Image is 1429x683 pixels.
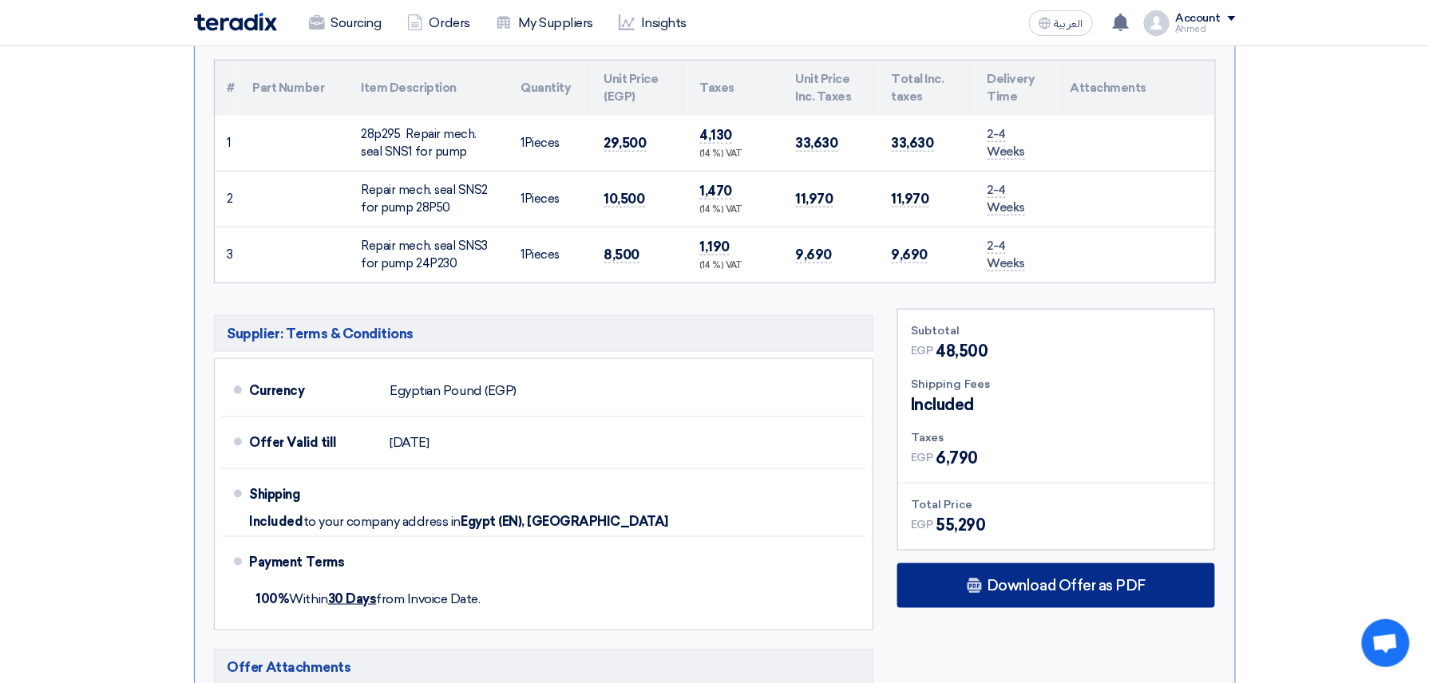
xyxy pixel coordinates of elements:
div: Currency [250,372,378,410]
a: Orders [394,6,483,41]
span: Included [911,393,974,417]
h5: Supplier: Terms & Conditions [214,315,874,352]
a: Sourcing [296,6,394,41]
span: 33,630 [796,135,838,152]
span: 11,970 [796,191,833,207]
span: Within from Invoice Date. [256,591,481,606]
strong: 100% [256,591,290,606]
span: Included [250,514,303,530]
div: (14 %) VAT [700,148,770,161]
span: 11,970 [892,191,929,207]
td: Pieces [509,227,592,282]
div: Payment Terms [250,543,848,582]
td: Pieces [509,116,592,172]
span: 33,630 [892,135,934,152]
span: 1,190 [700,239,730,255]
th: # [215,61,240,116]
span: 8,500 [604,247,640,263]
div: Shipping Fees [911,376,1201,393]
span: 2-4 Weeks [988,127,1026,160]
u: 30 Days [328,591,377,606]
th: Total Inc. taxes [879,61,975,116]
div: Egyptian Pound (EGP) [390,376,517,406]
span: EGP [911,342,933,359]
a: My Suppliers [483,6,606,41]
td: 3 [215,227,240,282]
th: Delivery Time [975,61,1058,116]
span: Egypt (EN), [GEOGRAPHIC_DATA] [461,514,668,530]
div: Account [1176,12,1221,26]
td: Pieces [509,171,592,227]
div: Total Price [911,496,1201,513]
div: ِAhmed [1176,25,1236,34]
span: 1 [521,247,525,262]
span: Download Offer as PDF [987,578,1146,593]
span: EGP [911,449,933,466]
span: 10,500 [604,191,645,207]
th: Item Description [349,61,509,116]
th: Attachments [1058,61,1215,116]
span: 9,690 [796,247,833,263]
span: 55,290 [936,513,986,537]
div: (14 %) VAT [700,203,770,217]
td: 2 [215,171,240,227]
span: [DATE] [390,435,429,451]
th: Part Number [240,61,349,116]
span: 9,690 [892,247,928,263]
span: 1 [521,191,525,206]
img: profile_test.png [1144,10,1170,36]
span: 1 [521,136,525,150]
div: (14 %) VAT [700,259,770,273]
td: 1 [215,116,240,172]
th: Unit Price Inc. Taxes [783,61,879,116]
span: 1,470 [700,183,733,199]
th: Taxes [687,61,783,116]
a: Insights [606,6,699,41]
span: 2-4 Weeks [988,183,1026,216]
span: 2-4 Weeks [988,239,1026,272]
span: EGP [911,516,933,533]
div: Offer Valid till [250,424,378,462]
div: Taxes [911,429,1201,446]
button: العربية [1029,10,1093,36]
a: Open chat [1362,619,1410,667]
span: العربية [1055,18,1083,30]
span: 4,130 [700,127,733,144]
img: Teradix logo [194,13,277,31]
span: 6,790 [936,446,979,470]
div: Repair mech. seal SNS3 for pump 24P230 [362,237,496,273]
span: to your company address in [303,514,461,530]
div: Repair mech. seal SNS2 for pump 28P50 [362,181,496,217]
div: 28p295 Repair mech. seal SNS1 for pump [362,125,496,161]
th: Quantity [509,61,592,116]
th: Unit Price (EGP) [592,61,687,116]
div: Shipping [250,476,378,514]
span: 29,500 [604,135,647,152]
div: Subtotal [911,322,1201,339]
span: 48,500 [936,339,988,363]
